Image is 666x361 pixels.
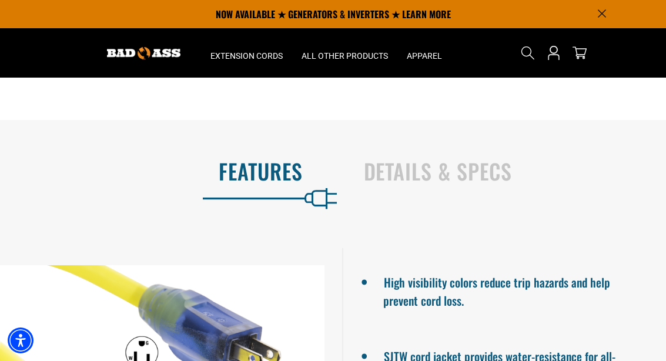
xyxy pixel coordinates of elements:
[292,28,397,78] summary: All Other Products
[383,270,625,309] li: High visibility colors reduce trip hazards and help prevent cord loss.
[25,159,303,183] h2: Features
[397,28,451,78] summary: Apparel
[570,46,589,60] a: cart
[544,28,563,78] a: Open this option
[8,327,34,353] div: Accessibility Menu
[107,47,180,59] img: Bad Ass Extension Cords
[518,44,537,62] summary: Search
[364,159,642,183] h2: Details & Specs
[302,51,388,61] span: All Other Products
[210,51,283,61] span: Extension Cords
[201,28,292,78] summary: Extension Cords
[407,51,442,61] span: Apparel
